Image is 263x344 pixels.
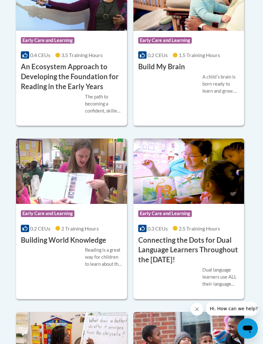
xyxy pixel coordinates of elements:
span: 3.5 Training Hours [61,52,103,58]
span: Early Care and Learning [21,211,74,217]
iframe: Message from company [206,302,258,316]
span: Early Care and Learning [138,211,192,217]
div: Reading is a great way for children to learn about the world around them. Learn how you can bring... [85,247,122,268]
a: Course LogoEarly Care and Learning0.2 CEUs2 Training Hours Building World KnowledgeReading is a g... [16,139,127,299]
img: Course Logo [133,139,244,204]
div: A childʹs brain is born ready to learn and grow. We all have a role to play in making reading a r... [202,74,240,95]
span: 1.5 Training Hours [179,52,220,58]
span: 0.3 CEUs [148,226,168,232]
iframe: Button to launch messaging window [237,318,258,339]
span: 2.5 Training Hours [179,226,220,232]
h3: Build My Brain [138,62,185,72]
iframe: Close message [191,303,203,316]
h3: Connecting the Dots for Dual Language Learners Throughout the [DATE]! [138,236,240,265]
span: Early Care and Learning [138,38,192,44]
div: The path to becoming a confident, skilled reader begins very early in life- in fact, even before ... [85,94,122,115]
span: 0.2 CEUs [148,52,168,58]
img: Course Logo [16,139,127,204]
span: Early Care and Learning [21,38,74,44]
h3: An Ecosystem Approach to Developing the Foundation for Reading in the Early Years [21,62,122,92]
a: Course LogoEarly Care and Learning0.3 CEUs2.5 Training Hours Connecting the Dots for Dual Languag... [133,139,244,299]
span: 0.4 CEUs [30,52,50,58]
span: 0.2 CEUs [30,226,50,232]
h3: Building World Knowledge [21,236,106,246]
span: 2 Training Hours [61,226,99,232]
div: Dual language learners use ALL their language resources to make meaning of their world and the ne... [202,267,240,288]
